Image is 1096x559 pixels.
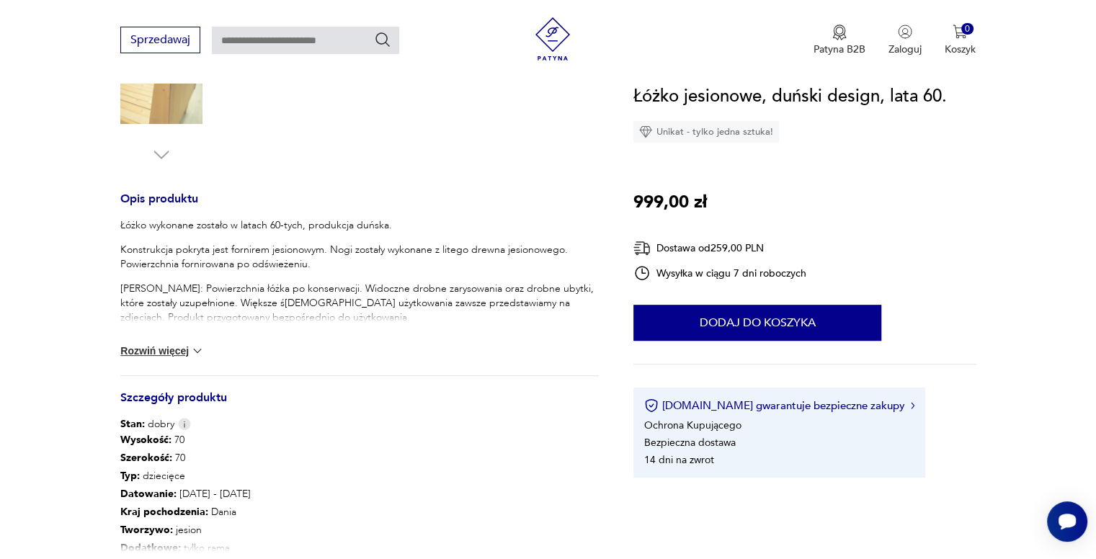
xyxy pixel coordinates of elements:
[120,53,202,135] img: Zdjęcie produktu Łóżko jesionowe, duński design, lata 60.
[644,453,714,467] li: 14 dni na zwrot
[120,194,599,218] h3: Opis produktu
[120,417,145,431] b: Stan:
[644,419,741,432] li: Ochrona Kupującego
[178,418,191,430] img: Info icon
[644,398,659,413] img: Ikona certyfikatu
[1047,501,1087,542] iframe: Smartsupp widget button
[633,83,947,110] h1: Łóżko jesionowe, duński design, lata 60.
[120,243,599,272] p: Konstrukcja pokryta jest fornirem jesionowym. Nogi zostały wykonane z litego drewna jesionowego. ...
[911,402,915,409] img: Ikona strzałki w prawo
[120,540,599,558] p: tylko rama
[633,305,881,341] button: Dodaj do koszyka
[814,24,865,56] a: Ikona medaluPatyna B2B
[120,218,599,233] p: Łóżko wykonane zostało w latach 60-tych, produkcja duńska.
[190,344,205,358] img: chevron down
[531,17,574,61] img: Patyna - sklep z meblami i dekoracjami vintage
[120,450,599,468] p: 70
[120,36,200,46] a: Sprzedawaj
[945,43,976,56] p: Koszyk
[120,417,174,431] span: dobry
[120,541,181,555] b: Dodatkowe :
[374,31,391,48] button: Szukaj
[120,523,173,537] b: Tworzywo :
[120,282,599,325] p: [PERSON_NAME]: Powierzchnia łóżka po konserwacji. Widoczne drobne zarysowania oraz drobne ubytki,...
[633,239,651,257] img: Ikona dostawy
[945,24,976,56] button: 0Koszyk
[644,398,914,413] button: [DOMAIN_NAME] gwarantuje bezpieczne zakupy
[953,24,967,39] img: Ikona koszyka
[120,468,599,486] p: dziecięce
[120,505,208,519] b: Kraj pochodzenia :
[961,23,974,35] div: 0
[120,393,599,417] h3: Szczegóły produktu
[888,24,922,56] button: Zaloguj
[120,451,172,465] b: Szerokość :
[120,486,599,504] p: [DATE] - [DATE]
[120,433,171,447] b: Wysokość :
[120,522,599,540] p: jesion
[644,436,736,450] li: Bezpieczna dostawa
[633,189,707,216] p: 999,00 zł
[120,469,140,483] b: Typ :
[120,504,599,522] p: Dania
[888,43,922,56] p: Zaloguj
[814,43,865,56] p: Patyna B2B
[639,125,652,138] img: Ikona diamentu
[120,27,200,53] button: Sprzedawaj
[633,264,806,282] div: Wysyłka w ciągu 7 dni roboczych
[814,24,865,56] button: Patyna B2B
[120,344,204,358] button: Rozwiń więcej
[832,24,847,40] img: Ikona medalu
[633,121,779,143] div: Unikat - tylko jedna sztuka!
[633,239,806,257] div: Dostawa od 259,00 PLN
[120,431,599,450] p: 70
[120,487,177,501] b: Datowanie :
[898,24,912,39] img: Ikonka użytkownika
